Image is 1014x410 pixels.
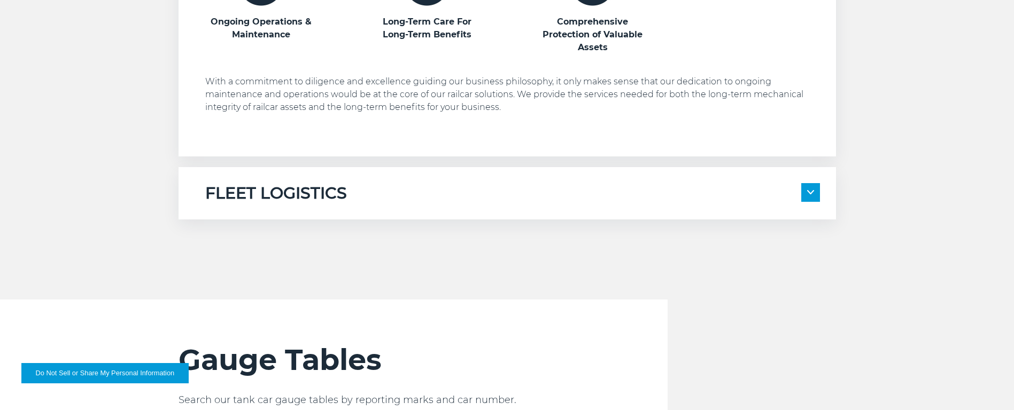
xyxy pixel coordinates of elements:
[807,190,814,194] img: arrow
[537,15,649,54] h3: Comprehensive Protection of Valuable Assets
[371,15,483,41] h3: Long-Term Care For Long-Term Benefits
[21,363,189,383] button: Do Not Sell or Share My Personal Information
[205,183,347,203] h5: FLEET LOGISTICS
[205,15,318,41] h3: Ongoing Operations & Maintenance
[179,342,668,377] h2: Gauge Tables
[179,393,668,406] p: Search our tank car gauge tables by reporting marks and car number.
[205,75,820,114] p: With a commitment to diligence and excellence guiding our business philosophy, it only makes sens...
